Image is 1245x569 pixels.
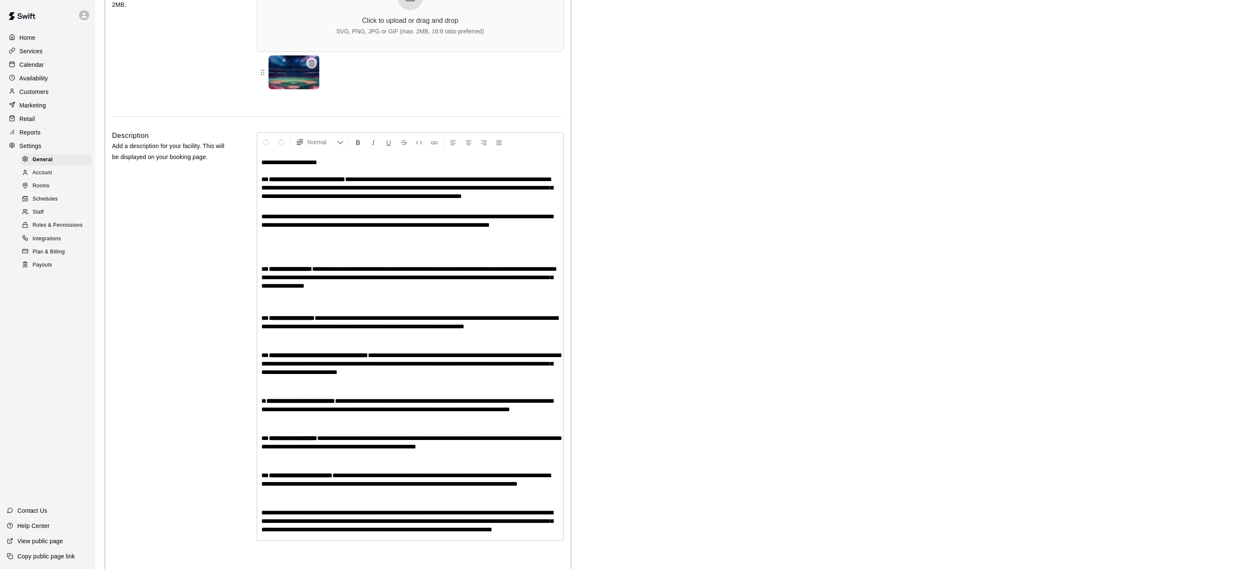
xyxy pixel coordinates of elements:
[362,17,458,25] div: Click to upload or drag and drop
[351,135,365,150] button: Format Bold
[112,130,149,141] h6: Description
[20,180,95,193] a: Rooms
[19,115,35,123] p: Retail
[7,45,88,58] a: Services
[427,135,442,150] button: Insert Link
[17,506,47,515] p: Contact Us
[19,101,46,110] p: Marketing
[292,135,347,150] button: Formatting Options
[20,232,95,245] a: Integrations
[33,195,58,203] span: Schedules
[7,31,88,44] a: Home
[20,220,92,231] div: Roles & Permissions
[20,206,92,218] div: Staff
[17,552,75,561] p: Copy public page link
[20,259,92,271] div: Payouts
[33,156,53,164] span: General
[461,135,476,150] button: Center Align
[20,206,95,219] a: Staff
[7,113,88,125] a: Retail
[20,258,95,272] a: Payouts
[381,135,396,150] button: Format Underline
[336,28,484,35] div: SVG, PNG, JPG or GIF (max: 2MB, 16:9 ratio preferred)
[274,135,288,150] button: Redo
[33,248,65,256] span: Plan & Billing
[20,153,95,166] a: General
[19,142,41,150] p: Settings
[19,60,44,69] p: Calendar
[20,180,92,192] div: Rooms
[19,74,48,82] p: Availability
[20,245,95,258] a: Plan & Billing
[33,169,52,177] span: Account
[17,537,63,545] p: View public page
[269,55,319,89] img: Banner 1
[20,219,95,232] a: Roles & Permissions
[20,166,95,179] a: Account
[20,193,92,205] div: Schedules
[307,138,337,146] span: Normal
[7,99,88,112] a: Marketing
[112,141,230,162] p: Add a description for your facility. This will be displayed on your booking page.
[20,233,92,245] div: Integrations
[366,135,381,150] button: Format Italics
[33,235,61,243] span: Integrations
[477,135,491,150] button: Right Align
[259,135,273,150] button: Undo
[7,58,88,71] a: Calendar
[412,135,426,150] button: Insert Code
[19,88,49,96] p: Customers
[20,167,92,179] div: Account
[7,126,88,139] a: Reports
[33,221,82,230] span: Roles & Permissions
[7,72,88,85] a: Availability
[20,154,92,166] div: General
[7,85,88,98] a: Customers
[7,140,88,152] a: Settings
[20,246,92,258] div: Plan & Billing
[17,522,49,530] p: Help Center
[20,193,95,206] a: Schedules
[19,128,41,137] p: Reports
[19,47,43,55] p: Services
[492,135,506,150] button: Justify Align
[33,182,49,190] span: Rooms
[33,261,52,269] span: Payouts
[33,208,44,217] span: Staff
[19,33,36,42] p: Home
[397,135,411,150] button: Format Strikethrough
[446,135,461,150] button: Left Align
